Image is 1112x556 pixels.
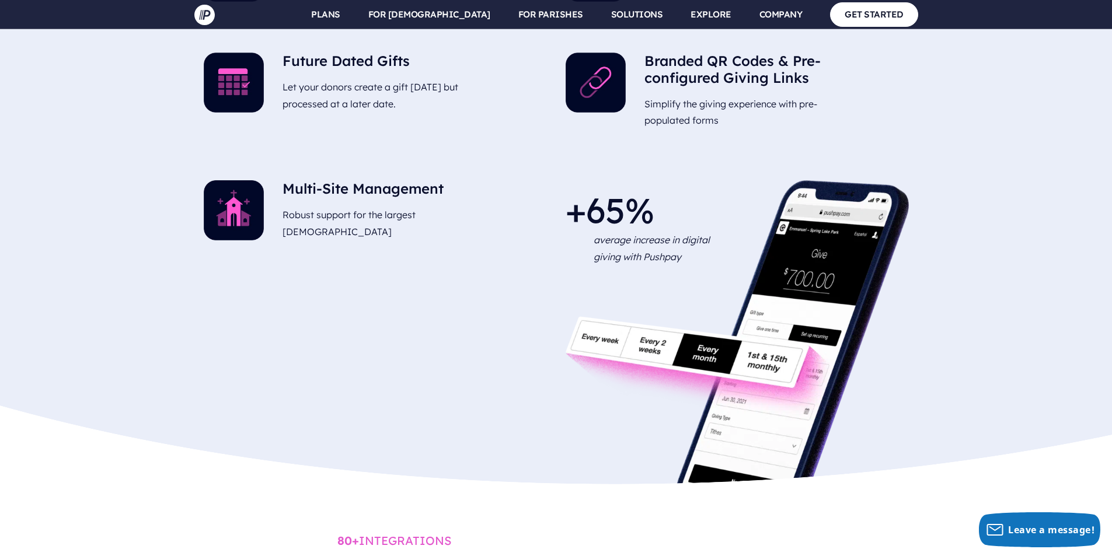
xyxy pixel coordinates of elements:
p: Robust support for the largest [DEMOGRAPHIC_DATA] [283,202,500,245]
h5: Multi-Site Management [283,180,500,202]
p: Let your donors create a gift [DATE] but processed at a later date. [283,74,500,117]
img: pp_solutions_dem-img-phone [566,180,909,493]
a: GET STARTED [830,2,918,26]
h2: INTEGRATIONS [337,534,775,548]
img: Future Dated Gifts - Illustration [204,53,264,113]
i: average increase in digital giving with Pushpay [594,234,710,263]
h5: Future Dated Gifts [283,53,500,74]
span: Leave a message! [1008,523,1094,536]
h5: Branded QR Codes & Pre-configured Giving Links [644,53,862,91]
h4: +65% [566,180,726,232]
img: Branded QR Codes & Pre-configured Giving Links - Illustration [566,53,626,113]
b: 80+ [337,533,359,548]
img: Multi-Site Management - Illustration [204,180,264,240]
p: Simplify the giving experience with pre-populated forms [644,91,862,134]
button: Leave a message! [979,512,1100,547]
